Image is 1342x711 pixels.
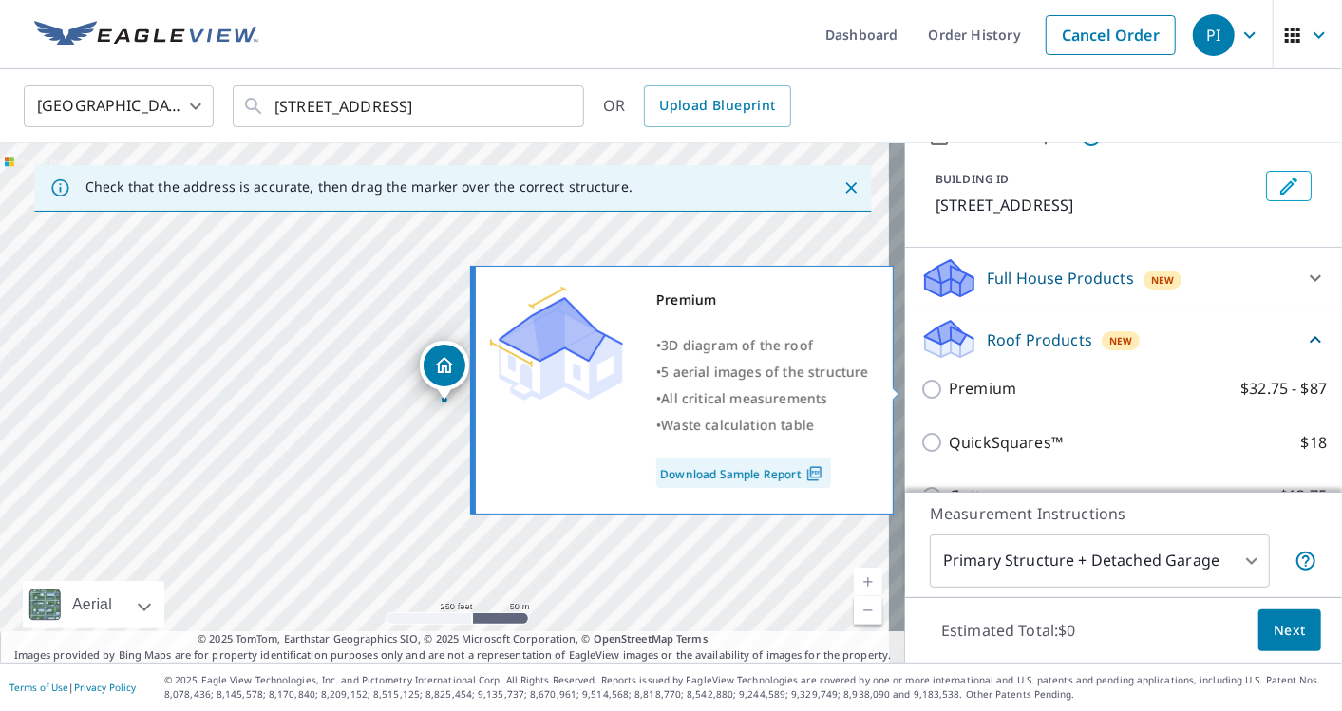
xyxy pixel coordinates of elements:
[34,21,258,49] img: EV Logo
[1266,171,1312,201] button: Edit building 1
[659,94,775,118] span: Upload Blueprint
[656,359,869,385] div: •
[926,609,1091,651] p: Estimated Total: $0
[656,385,869,412] div: •
[676,631,708,646] a: Terms
[490,287,623,401] img: Premium
[420,341,469,400] div: Dropped pin, building 1, Residential property, 11712 Mirada Ct Burnsville, MN 55337
[66,581,118,628] div: Aerial
[164,673,1333,702] p: © 2025 Eagle View Technologies, Inc. and Pictometry International Corp. All Rights Reserved. Repo...
[661,336,813,354] span: 3D diagram of the roof
[644,85,790,127] a: Upload Blueprint
[603,85,791,127] div: OR
[1295,550,1317,572] span: Your report will include the primary structure and a detached garage if one exists.
[9,682,136,693] p: |
[85,178,633,196] p: Check that the address is accurate, then drag the marker over the correct structure.
[1279,484,1327,508] p: $13.75
[854,596,882,625] a: Current Level 17, Zoom Out
[1193,14,1235,56] div: PI
[1301,431,1327,455] p: $18
[661,389,827,407] span: All critical measurements
[23,581,164,628] div: Aerial
[1240,377,1327,401] p: $32.75 - $87
[949,431,1063,455] p: QuickSquares™
[920,255,1327,301] div: Full House ProductsNew
[661,416,814,434] span: Waste calculation table
[920,317,1327,362] div: Roof ProductsNew
[987,267,1134,290] p: Full House Products
[839,176,863,200] button: Close
[9,681,68,694] a: Terms of Use
[930,534,1270,588] div: Primary Structure + Detached Garage
[594,631,673,646] a: OpenStreetMap
[1046,15,1176,55] a: Cancel Order
[656,332,869,359] div: •
[656,287,869,313] div: Premium
[930,502,1317,525] p: Measurement Instructions
[74,681,136,694] a: Privacy Policy
[1109,333,1133,348] span: New
[949,484,997,508] p: Gutter
[949,377,1016,401] p: Premium
[274,80,545,133] input: Search by address or latitude-longitude
[24,80,214,133] div: [GEOGRAPHIC_DATA]
[661,363,868,381] span: 5 aerial images of the structure
[1274,619,1306,643] span: Next
[987,328,1092,351] p: Roof Products
[936,194,1258,216] p: [STREET_ADDRESS]
[1258,609,1321,652] button: Next
[656,412,869,439] div: •
[854,568,882,596] a: Current Level 17, Zoom In
[802,465,827,482] img: Pdf Icon
[936,171,1009,187] p: BUILDING ID
[656,458,831,488] a: Download Sample Report
[198,631,708,647] span: © 2025 TomTom, Earthstar Geographics SIO, © 2025 Microsoft Corporation, ©
[1151,272,1175,288] span: New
